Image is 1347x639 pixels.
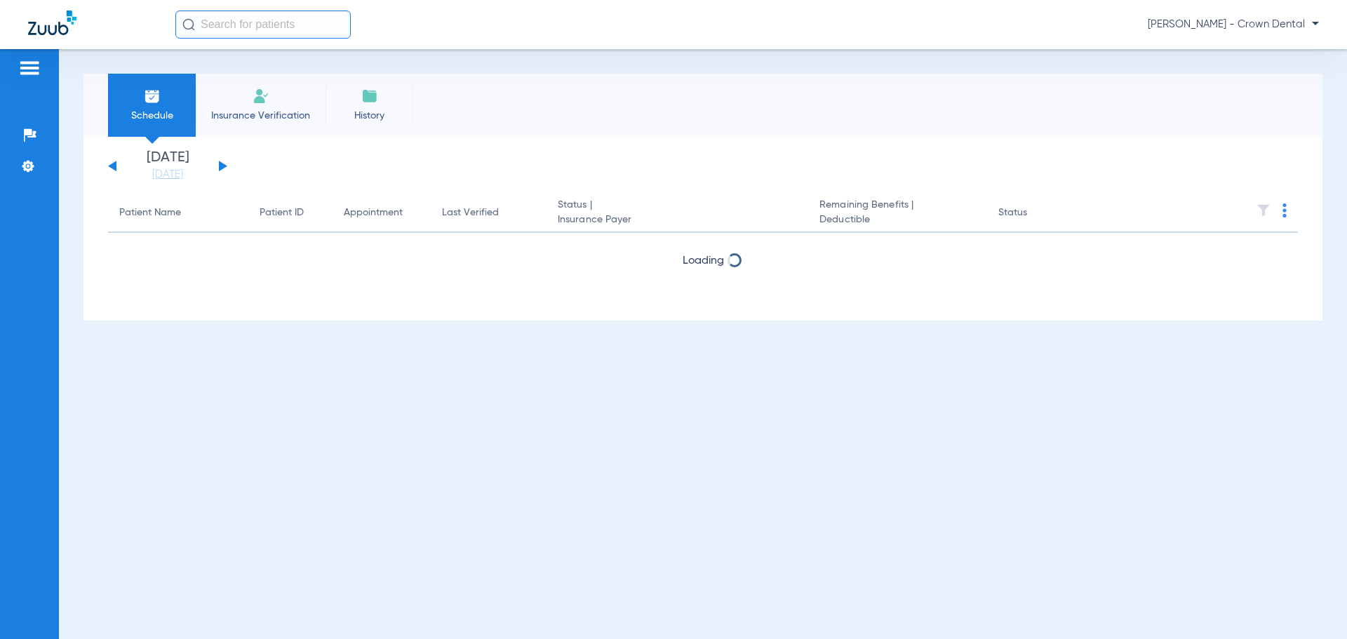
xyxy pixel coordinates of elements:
[126,151,210,182] li: [DATE]
[1256,203,1271,217] img: filter.svg
[361,88,378,105] img: History
[336,109,403,123] span: History
[126,168,210,182] a: [DATE]
[119,206,181,220] div: Patient Name
[175,11,351,39] input: Search for patients
[260,206,304,220] div: Patient ID
[119,206,237,220] div: Patient Name
[442,206,499,220] div: Last Verified
[683,255,724,267] span: Loading
[260,206,321,220] div: Patient ID
[119,109,185,123] span: Schedule
[253,88,269,105] img: Manual Insurance Verification
[1148,18,1319,32] span: [PERSON_NAME] - Crown Dental
[547,194,808,233] th: Status |
[344,206,420,220] div: Appointment
[558,213,797,227] span: Insurance Payer
[1282,203,1287,217] img: group-dot-blue.svg
[987,194,1082,233] th: Status
[206,109,315,123] span: Insurance Verification
[182,18,195,31] img: Search Icon
[344,206,403,220] div: Appointment
[442,206,535,220] div: Last Verified
[808,194,986,233] th: Remaining Benefits |
[144,88,161,105] img: Schedule
[18,60,41,76] img: hamburger-icon
[819,213,975,227] span: Deductible
[28,11,76,35] img: Zuub Logo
